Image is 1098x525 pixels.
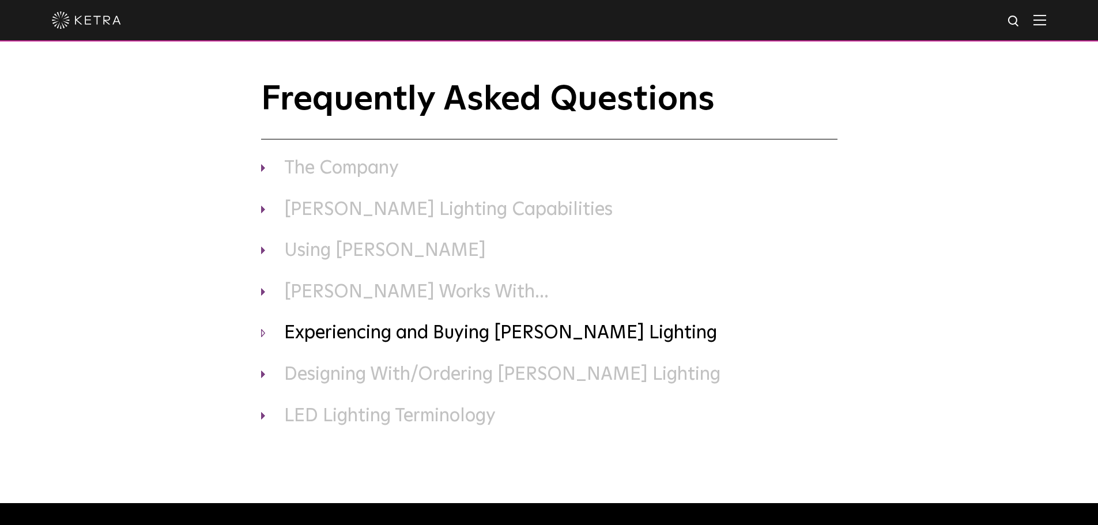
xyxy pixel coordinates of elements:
h3: [PERSON_NAME] Lighting Capabilities [261,198,837,222]
h3: Designing With/Ordering [PERSON_NAME] Lighting [261,363,837,387]
h3: The Company [261,157,837,181]
h3: Experiencing and Buying [PERSON_NAME] Lighting [261,322,837,346]
h3: [PERSON_NAME] Works With... [261,281,837,305]
h1: Frequently Asked Questions [261,81,837,139]
h3: LED Lighting Terminology [261,405,837,429]
img: search icon [1007,14,1021,29]
h3: Using [PERSON_NAME] [261,239,837,263]
img: ketra-logo-2019-white [52,12,121,29]
img: Hamburger%20Nav.svg [1033,14,1046,25]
